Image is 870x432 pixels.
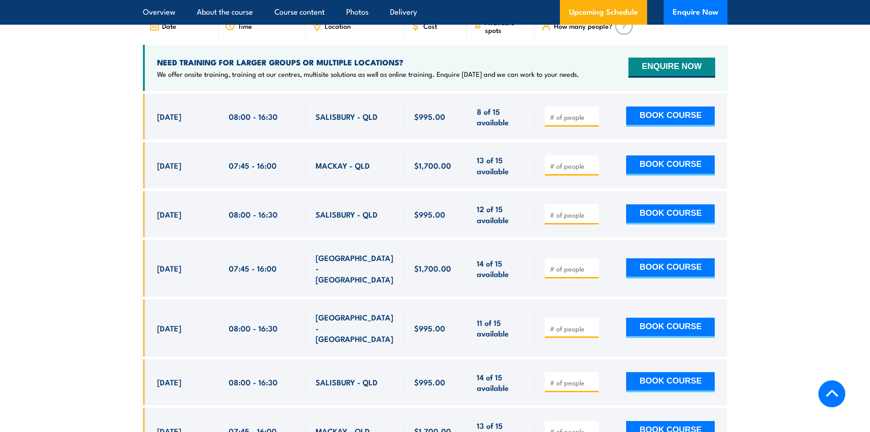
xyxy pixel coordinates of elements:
[229,263,277,273] span: 07:45 - 16:00
[550,324,596,333] input: # of people
[423,22,437,30] span: Cost
[316,252,394,284] span: [GEOGRAPHIC_DATA] - [GEOGRAPHIC_DATA]
[414,263,451,273] span: $1,700.00
[316,209,378,219] span: SALISBURY - QLD
[238,22,252,30] span: Time
[550,210,596,219] input: # of people
[477,372,525,393] span: 14 of 15 available
[414,377,445,387] span: $995.00
[485,18,528,34] span: Available spots
[626,258,715,278] button: BOOK COURSE
[316,111,378,122] span: SALISBURY - QLD
[316,160,370,171] span: MACKAY - QLD
[316,312,394,344] span: [GEOGRAPHIC_DATA] - [GEOGRAPHIC_DATA]
[414,111,445,122] span: $995.00
[554,22,612,30] span: How many people?
[157,377,181,387] span: [DATE]
[550,264,596,273] input: # of people
[626,155,715,176] button: BOOK COURSE
[414,323,445,333] span: $995.00
[626,107,715,127] button: BOOK COURSE
[157,209,181,219] span: [DATE]
[477,203,525,225] span: 12 of 15 available
[157,263,181,273] span: [DATE]
[626,318,715,338] button: BOOK COURSE
[626,372,715,392] button: BOOK COURSE
[229,209,278,219] span: 08:00 - 16:30
[229,323,278,333] span: 08:00 - 16:30
[477,106,525,128] span: 8 of 15 available
[477,317,525,339] span: 11 of 15 available
[316,377,378,387] span: SALISBURY - QLD
[325,22,351,30] span: Location
[162,22,176,30] span: Date
[229,111,278,122] span: 08:00 - 16:30
[157,111,181,122] span: [DATE]
[477,258,525,279] span: 14 of 15 available
[157,160,181,171] span: [DATE]
[628,58,715,78] button: ENQUIRE NOW
[229,160,277,171] span: 07:45 - 16:00
[550,378,596,387] input: # of people
[550,161,596,171] input: # of people
[626,204,715,224] button: BOOK COURSE
[157,57,579,67] h4: NEED TRAINING FOR LARGER GROUPS OR MULTIPLE LOCATIONS?
[157,69,579,79] p: We offer onsite training, training at our centres, multisite solutions as well as online training...
[414,160,451,171] span: $1,700.00
[414,209,445,219] span: $995.00
[477,155,525,176] span: 13 of 15 available
[229,377,278,387] span: 08:00 - 16:30
[157,323,181,333] span: [DATE]
[550,112,596,122] input: # of people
